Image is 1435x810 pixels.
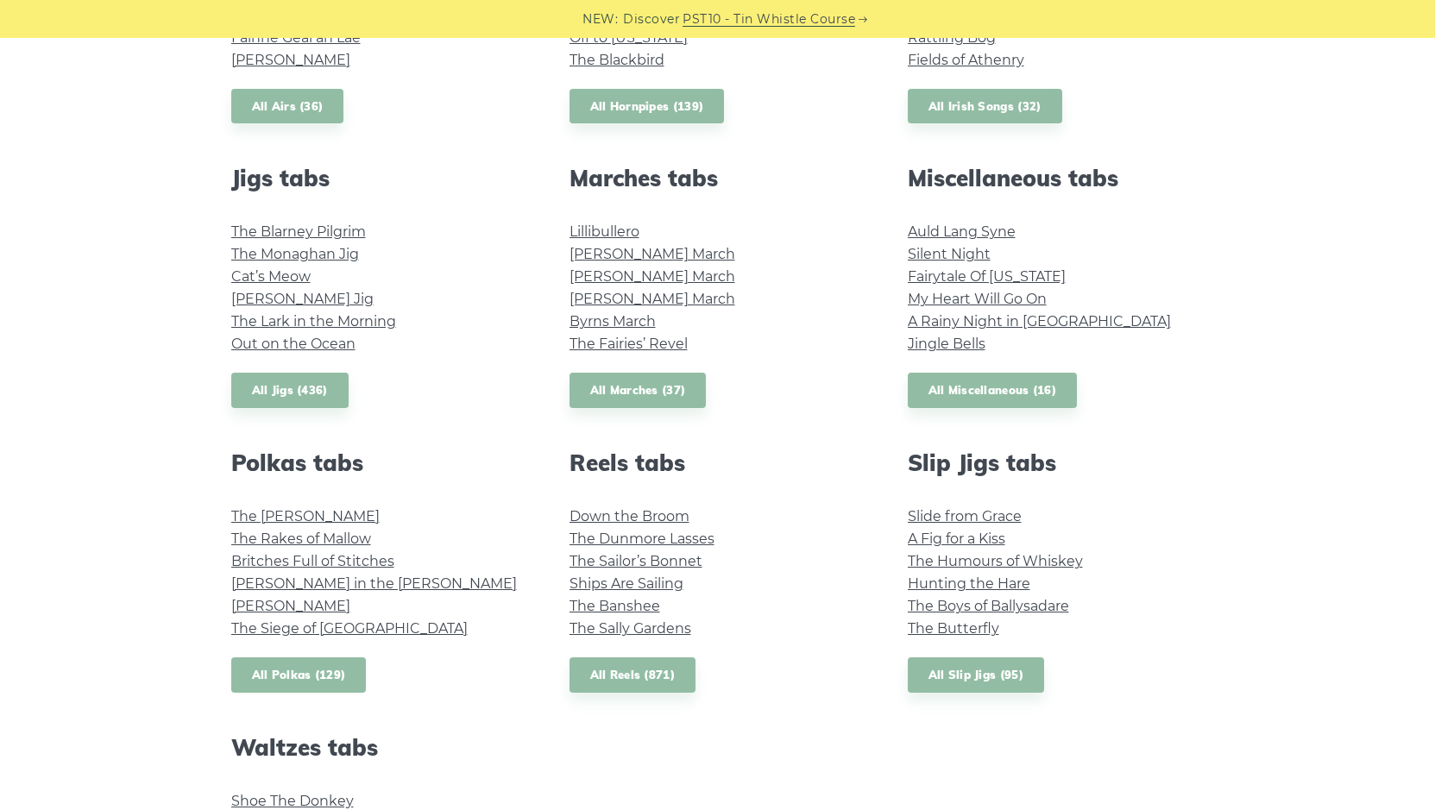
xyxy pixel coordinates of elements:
a: The Blarney Pilgrim [231,223,366,240]
h2: Waltzes tabs [231,734,528,761]
a: The Boys of Ballysadare [908,598,1069,614]
a: Jingle Bells [908,336,985,352]
a: The Monaghan Jig [231,246,359,262]
a: [PERSON_NAME] [231,598,350,614]
a: The Butterfly [908,620,999,637]
a: PST10 - Tin Whistle Course [683,9,855,29]
a: Hunting the Hare [908,575,1030,592]
a: Cat’s Meow [231,268,311,285]
a: All Miscellaneous (16) [908,373,1078,408]
a: A Fig for a Kiss [908,531,1005,547]
h2: Jigs tabs [231,165,528,192]
a: The [PERSON_NAME] [231,508,380,524]
a: [PERSON_NAME] March [570,268,735,285]
a: Shoe The Donkey [231,793,354,809]
a: Off to [US_STATE] [570,29,688,46]
a: The Fairies’ Revel [570,336,688,352]
h2: Marches tabs [570,165,866,192]
a: Slide from Grace [908,508,1022,524]
a: Auld Lang Syne [908,223,1016,240]
span: NEW: [582,9,618,29]
a: [PERSON_NAME] in the [PERSON_NAME] [231,575,517,592]
a: The Siege of [GEOGRAPHIC_DATA] [231,620,468,637]
a: All Airs (36) [231,89,344,124]
a: [PERSON_NAME] [231,52,350,68]
a: [PERSON_NAME] March [570,246,735,262]
a: Down the Broom [570,508,689,524]
a: Silent Night [908,246,991,262]
a: The Humours of Whiskey [908,553,1083,569]
a: All Polkas (129) [231,657,367,693]
a: Fairytale Of [US_STATE] [908,268,1066,285]
a: [PERSON_NAME] March [570,291,735,307]
a: Fáinne Geal an Lae [231,29,361,46]
a: Fields of Athenry [908,52,1024,68]
a: All Irish Songs (32) [908,89,1062,124]
a: The Sally Gardens [570,620,691,637]
h2: Polkas tabs [231,449,528,476]
a: Lillibullero [570,223,639,240]
a: Ships Are Sailing [570,575,683,592]
a: A Rainy Night in [GEOGRAPHIC_DATA] [908,313,1171,330]
a: All Jigs (436) [231,373,349,408]
a: The Dunmore Lasses [570,531,714,547]
a: The Blackbird [570,52,664,68]
a: My Heart Will Go On [908,291,1047,307]
a: All Slip Jigs (95) [908,657,1044,693]
a: [PERSON_NAME] Jig [231,291,374,307]
h2: Miscellaneous tabs [908,165,1205,192]
a: The Sailor’s Bonnet [570,553,702,569]
a: Rattling Bog [908,29,996,46]
a: Britches Full of Stitches [231,553,394,569]
h2: Slip Jigs tabs [908,449,1205,476]
a: All Hornpipes (139) [570,89,725,124]
span: Discover [623,9,680,29]
a: Out on the Ocean [231,336,356,352]
a: Byrns March [570,313,656,330]
a: The Rakes of Mallow [231,531,371,547]
a: All Marches (37) [570,373,707,408]
a: All Reels (871) [570,657,696,693]
h2: Reels tabs [570,449,866,476]
a: The Banshee [570,598,660,614]
a: The Lark in the Morning [231,313,396,330]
